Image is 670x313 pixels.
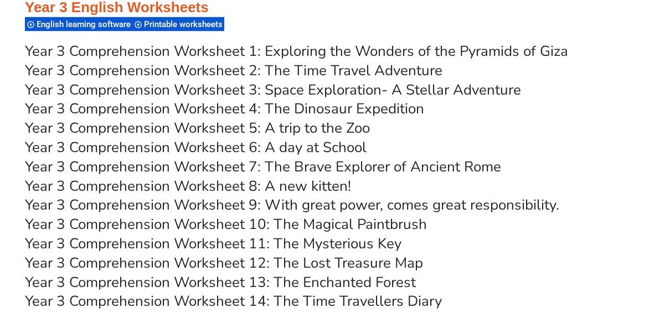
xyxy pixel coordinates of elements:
[25,234,401,253] a: Year 3 Comprehension Worksheet 11: The Mysterious Key
[25,195,559,215] a: Year 3 Comprehension Worksheet 9: With great power, comes great responsibility.
[25,157,501,176] a: Year 3 Comprehension Worksheet 7: The Brave Explorer of Ancient Rome
[25,41,568,61] a: Year 3 Comprehension Worksheet 1: Exploring the Wonders of the Pyramids of Giza
[25,215,427,234] a: Year 3 Comprehension Worksheet 10: The Magical Paintbrush
[37,19,134,29] span: English learning software
[25,118,370,138] a: Year 3 Comprehension Worksheet 5: A trip to the Zoo
[25,80,521,100] a: Year 3 Comprehension Worksheet 3: Space Exploration- A Stellar Adventure
[25,273,416,292] a: Year 3 Comprehension Worksheet 13: The Enchanted Forest
[132,17,224,32] div: Printable worksheets
[25,99,424,118] a: Year 3 Comprehension Worksheet 4: The Dinosaur Expedition
[25,61,442,80] a: Year 3 Comprehension Worksheet 2: The Time Travel Adventure
[25,138,367,157] a: Year 3 Comprehension Worksheet 6: A day at School
[25,17,132,32] div: English learning software
[25,176,351,196] a: Year 3 Comprehension Worksheet 8: A new kitten!
[144,19,226,29] span: Printable worksheets
[486,188,670,313] iframe: Chat Widget
[25,291,442,311] a: Year 3 Comprehension Worksheet 14: The Time Travellers Diary
[25,253,423,273] a: Year 3 Comprehension Worksheet 12: The Lost Treasure Map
